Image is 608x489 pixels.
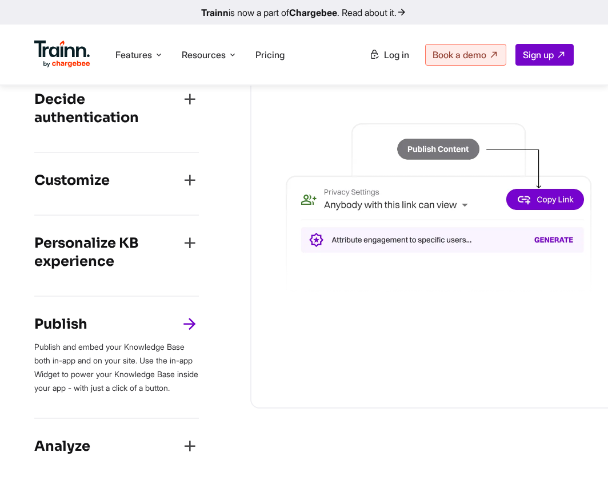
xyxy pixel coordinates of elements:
[34,315,87,333] h4: Publish
[384,49,409,60] span: Log in
[34,41,90,68] img: Trainn Logo
[551,434,608,489] iframe: Chat Widget
[34,171,110,189] h4: Customize
[289,7,337,18] b: Chargebee
[433,49,486,60] span: Book a demo
[255,49,285,60] a: Pricing
[34,437,90,455] h4: Analyze
[362,45,416,65] a: Log in
[34,234,181,270] h4: Personalize KB experience
[523,49,554,60] span: Sign up
[425,44,506,66] a: Book a demo
[115,49,152,61] span: Features
[515,44,574,66] a: Sign up
[201,7,229,18] b: Trainn
[34,340,199,395] p: Publish and embed your Knowledge Base both in-app and on your site. Use the in-app Widget to powe...
[34,90,181,127] h4: Decide authentication
[182,49,226,61] span: Resources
